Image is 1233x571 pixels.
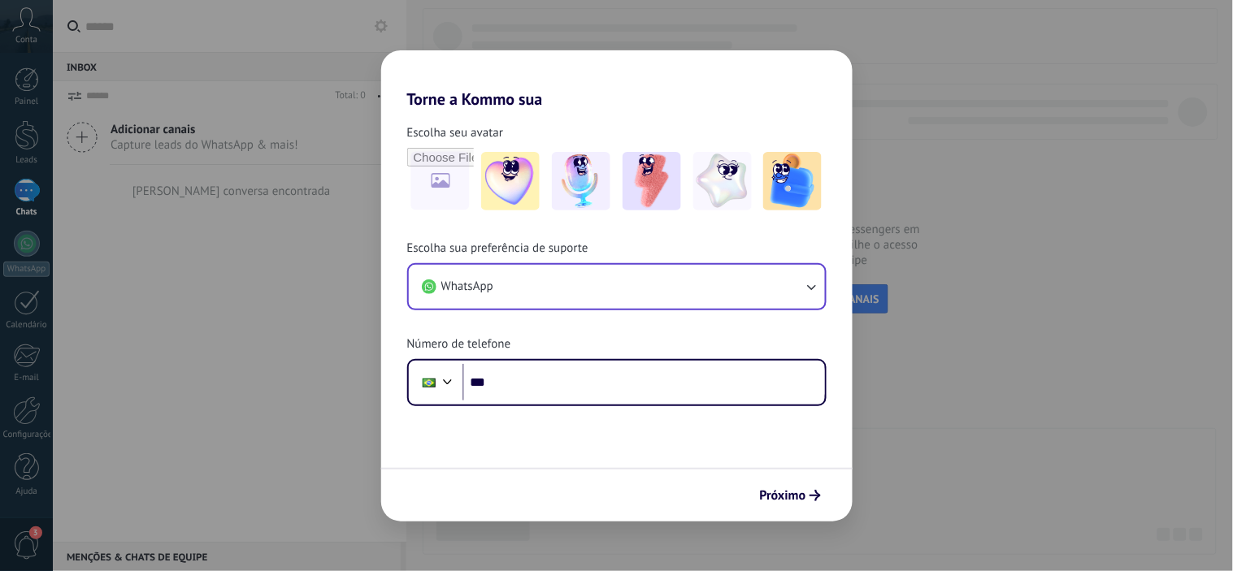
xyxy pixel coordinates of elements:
[407,240,588,257] span: Escolha sua preferência de suporte
[409,265,825,309] button: WhatsApp
[407,125,504,141] span: Escolha seu avatar
[481,152,540,210] img: -1.jpeg
[623,152,681,210] img: -3.jpeg
[760,490,806,501] span: Próximo
[693,152,752,210] img: -4.jpeg
[753,482,828,509] button: Próximo
[381,50,853,109] h2: Torne a Kommo sua
[763,152,822,210] img: -5.jpeg
[414,366,445,400] div: Brazil: + 55
[441,279,493,295] span: WhatsApp
[552,152,610,210] img: -2.jpeg
[407,336,511,353] span: Número de telefone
